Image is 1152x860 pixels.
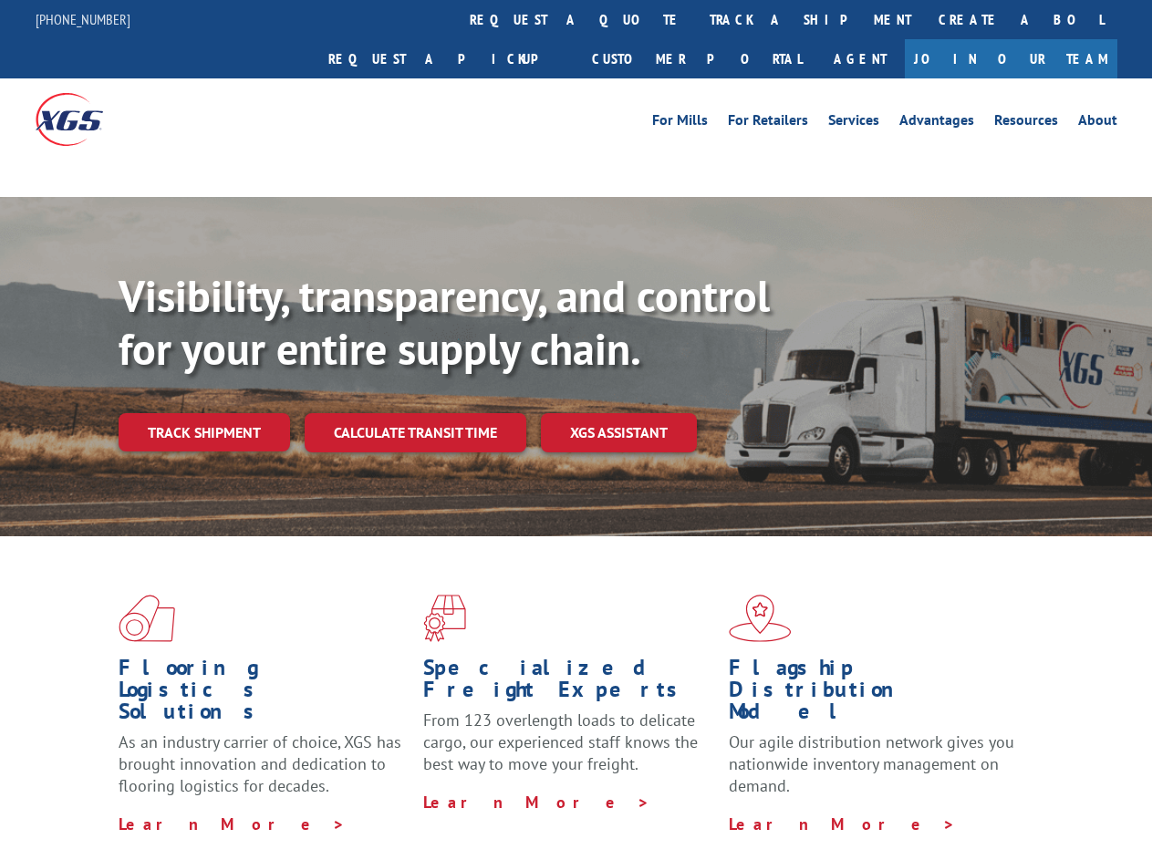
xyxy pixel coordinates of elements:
img: xgs-icon-focused-on-flooring-red [423,595,466,642]
a: About [1078,113,1117,133]
img: xgs-icon-flagship-distribution-model-red [729,595,792,642]
a: Advantages [899,113,974,133]
a: Resources [994,113,1058,133]
h1: Flagship Distribution Model [729,657,1020,731]
a: Learn More > [119,813,346,834]
a: Customer Portal [578,39,815,78]
a: For Retailers [728,113,808,133]
a: XGS ASSISTANT [541,413,697,452]
img: xgs-icon-total-supply-chain-intelligence-red [119,595,175,642]
a: Agent [815,39,905,78]
a: Calculate transit time [305,413,526,452]
h1: Specialized Freight Experts [423,657,714,710]
span: Our agile distribution network gives you nationwide inventory management on demand. [729,731,1014,796]
a: Track shipment [119,413,290,451]
a: For Mills [652,113,708,133]
a: Services [828,113,879,133]
a: Request a pickup [315,39,578,78]
b: Visibility, transparency, and control for your entire supply chain. [119,267,770,377]
a: Learn More > [729,813,956,834]
a: Learn More > [423,792,650,813]
p: From 123 overlength loads to delicate cargo, our experienced staff knows the best way to move you... [423,710,714,791]
a: [PHONE_NUMBER] [36,10,130,28]
a: Join Our Team [905,39,1117,78]
span: As an industry carrier of choice, XGS has brought innovation and dedication to flooring logistics... [119,731,401,796]
h1: Flooring Logistics Solutions [119,657,410,731]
